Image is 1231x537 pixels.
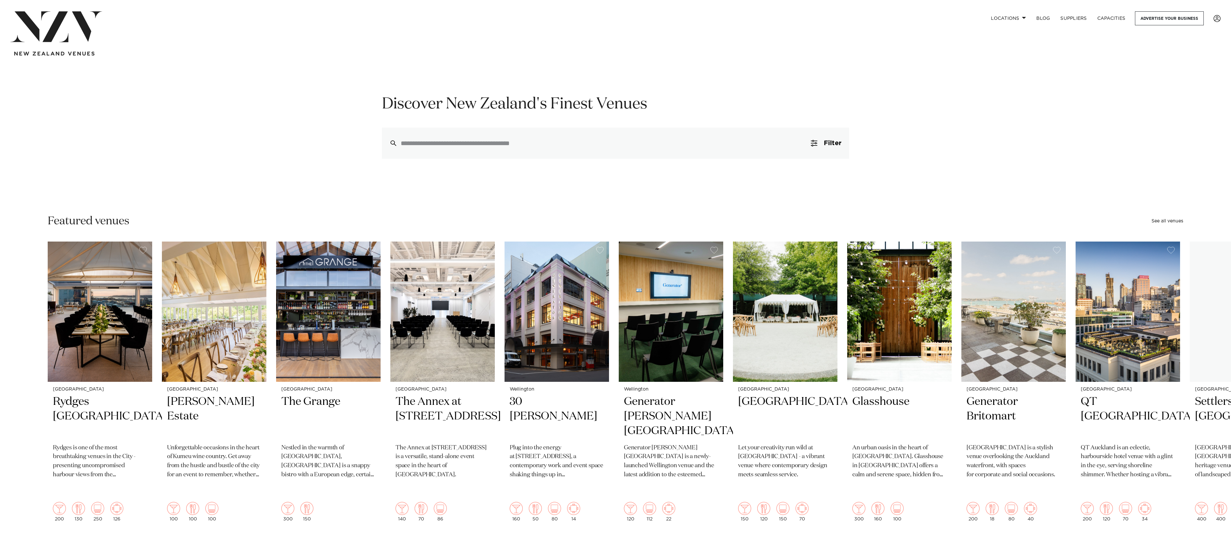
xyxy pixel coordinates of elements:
h2: 30 [PERSON_NAME] [510,394,604,438]
div: 300 [281,502,294,521]
swiper-slide: 5 / 48 [505,242,609,527]
img: cocktail.png [1081,502,1094,515]
p: Generator [PERSON_NAME][GEOGRAPHIC_DATA] is a newly-launched Wellington venue and the latest addi... [624,443,718,480]
img: cocktail.png [396,502,408,515]
div: 86 [434,502,447,521]
small: [GEOGRAPHIC_DATA] [167,387,261,392]
div: 50 [529,502,542,521]
small: [GEOGRAPHIC_DATA] [281,387,375,392]
img: theatre.png [205,502,218,515]
div: 100 [167,502,180,521]
h2: QT [GEOGRAPHIC_DATA] [1081,394,1175,438]
img: dining.png [986,502,999,515]
img: cocktail.png [967,502,980,515]
div: 22 [662,502,675,521]
swiper-slide: 1 / 48 [48,242,152,527]
div: 100 [186,502,199,521]
img: cocktail.png [1195,502,1208,515]
img: dining.png [186,502,199,515]
img: cocktail.png [510,502,523,515]
img: cocktail.png [852,502,865,515]
div: 120 [1100,502,1113,521]
a: [GEOGRAPHIC_DATA] Glasshouse An urban oasis in the heart of [GEOGRAPHIC_DATA]. Glasshouse in [GEO... [847,242,952,527]
div: 126 [110,502,123,521]
p: Plug into the energy at [STREET_ADDRESS], a contemporary work and event space shaking things up i... [510,443,604,480]
a: [GEOGRAPHIC_DATA] [PERSON_NAME] Estate Unforgettable occasions in the heart of Kumeu wine country... [162,242,266,527]
div: 120 [757,502,770,521]
img: cocktail.png [738,502,751,515]
img: meeting.png [1138,502,1151,515]
small: [GEOGRAPHIC_DATA] [1081,387,1175,392]
a: [GEOGRAPHIC_DATA] Rydges [GEOGRAPHIC_DATA] Rydges is one of the most breathtaking venues in the C... [48,242,152,527]
h2: Generator [PERSON_NAME][GEOGRAPHIC_DATA] [624,394,718,438]
p: [GEOGRAPHIC_DATA] is a stylish venue overlooking the Auckland waterfront, with spaces for corpora... [967,443,1061,480]
small: [GEOGRAPHIC_DATA] [852,387,946,392]
h2: [GEOGRAPHIC_DATA] [738,394,832,438]
img: cocktail.png [167,502,180,515]
img: dining.png [72,502,85,515]
img: theatre.png [643,502,656,515]
span: Filter [824,140,841,146]
div: 150 [738,502,751,521]
swiper-slide: 6 / 48 [619,242,723,527]
img: theatre.png [548,502,561,515]
img: meeting.png [796,502,809,515]
a: [GEOGRAPHIC_DATA] [GEOGRAPHIC_DATA] Let your creativity run wild at [GEOGRAPHIC_DATA] - a vibrant... [733,242,837,527]
div: 70 [796,502,809,521]
img: theatre.png [891,502,904,515]
img: meeting.png [662,502,675,515]
h2: The Grange [281,394,375,438]
h1: Discover New Zealand's Finest Venues [382,94,849,115]
p: The Annex at [STREET_ADDRESS] is a versatile, stand-alone event space in the heart of [GEOGRAPHIC... [396,443,490,480]
swiper-slide: 7 / 48 [733,242,837,527]
a: Locations [986,11,1031,25]
p: Let your creativity run wild at [GEOGRAPHIC_DATA] - a vibrant venue where contemporary design mee... [738,443,832,480]
div: 40 [1024,502,1037,521]
p: Nestled in the warmth of [GEOGRAPHIC_DATA], [GEOGRAPHIC_DATA] is a snappy bistro with a European ... [281,443,375,480]
swiper-slide: 2 / 48 [162,242,266,527]
img: dining.png [300,502,313,515]
a: Capacities [1092,11,1131,25]
button: Filter [803,128,849,159]
div: 150 [300,502,313,521]
img: meeting.png [1024,502,1037,515]
img: meeting.png [567,502,580,515]
div: 400 [1195,502,1208,521]
h2: Rydges [GEOGRAPHIC_DATA] [53,394,147,438]
h2: Featured venues [48,214,129,229]
a: See all venues [1152,219,1183,223]
img: dining.png [1214,502,1227,515]
div: 80 [548,502,561,521]
small: [GEOGRAPHIC_DATA] [967,387,1061,392]
div: 18 [986,502,999,521]
p: An urban oasis in the heart of [GEOGRAPHIC_DATA]. Glasshouse in [GEOGRAPHIC_DATA] offers a calm a... [852,443,946,480]
a: [GEOGRAPHIC_DATA] QT [GEOGRAPHIC_DATA] QT Auckland is an eclectic, harbourside hotel venue with a... [1076,242,1180,527]
div: 200 [967,502,980,521]
a: [GEOGRAPHIC_DATA] The Annex at [STREET_ADDRESS] The Annex at [STREET_ADDRESS] is a versatile, sta... [390,242,495,527]
div: 100 [205,502,218,521]
a: SUPPLIERS [1055,11,1092,25]
small: Wellington [510,387,604,392]
img: theatre.png [776,502,789,515]
img: theatre.png [434,502,447,515]
div: 250 [91,502,104,521]
img: theatre.png [1005,502,1018,515]
img: dining.png [529,502,542,515]
a: Advertise your business [1135,11,1204,25]
div: 80 [1005,502,1018,521]
img: cocktail.png [624,502,637,515]
div: 70 [1119,502,1132,521]
h2: Glasshouse [852,394,946,438]
p: QT Auckland is an eclectic, harbourside hotel venue with a glint in the eye, serving shoreline sh... [1081,443,1175,480]
div: 140 [396,502,408,521]
p: Unforgettable occasions in the heart of Kumeu wine country. Get away from the hustle and bustle o... [167,443,261,480]
img: cocktail.png [53,502,66,515]
swiper-slide: 8 / 48 [847,242,952,527]
h2: [PERSON_NAME] Estate [167,394,261,438]
div: 120 [624,502,637,521]
div: 70 [415,502,428,521]
div: 14 [567,502,580,521]
img: dining.png [871,502,884,515]
img: theatre.png [91,502,104,515]
swiper-slide: 3 / 48 [276,242,381,527]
